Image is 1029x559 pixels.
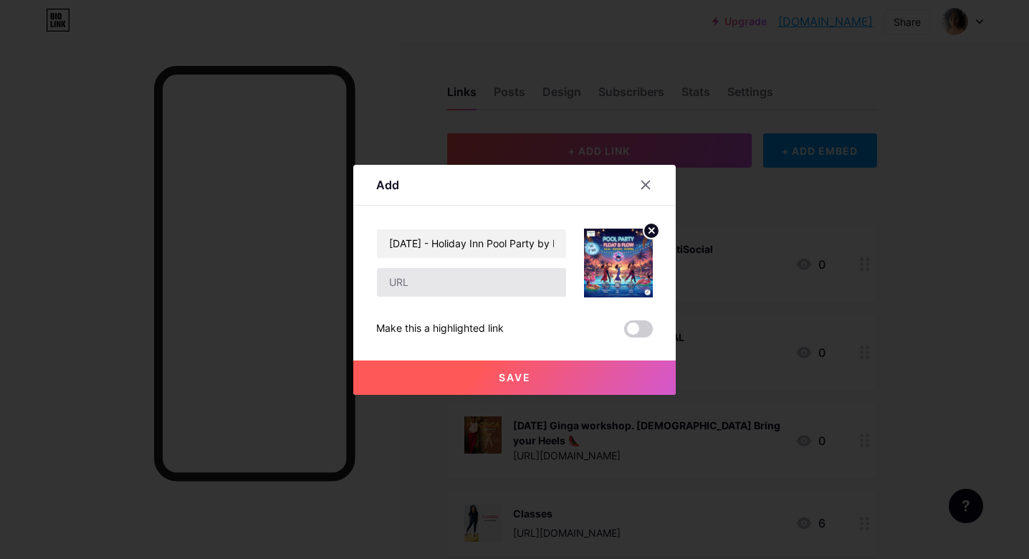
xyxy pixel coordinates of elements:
[377,268,566,297] input: URL
[377,229,566,258] input: Title
[376,320,504,338] div: Make this a highlighted link
[353,360,676,395] button: Save
[376,176,399,193] div: Add
[584,229,653,297] img: link_thumbnail
[499,371,531,383] span: Save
